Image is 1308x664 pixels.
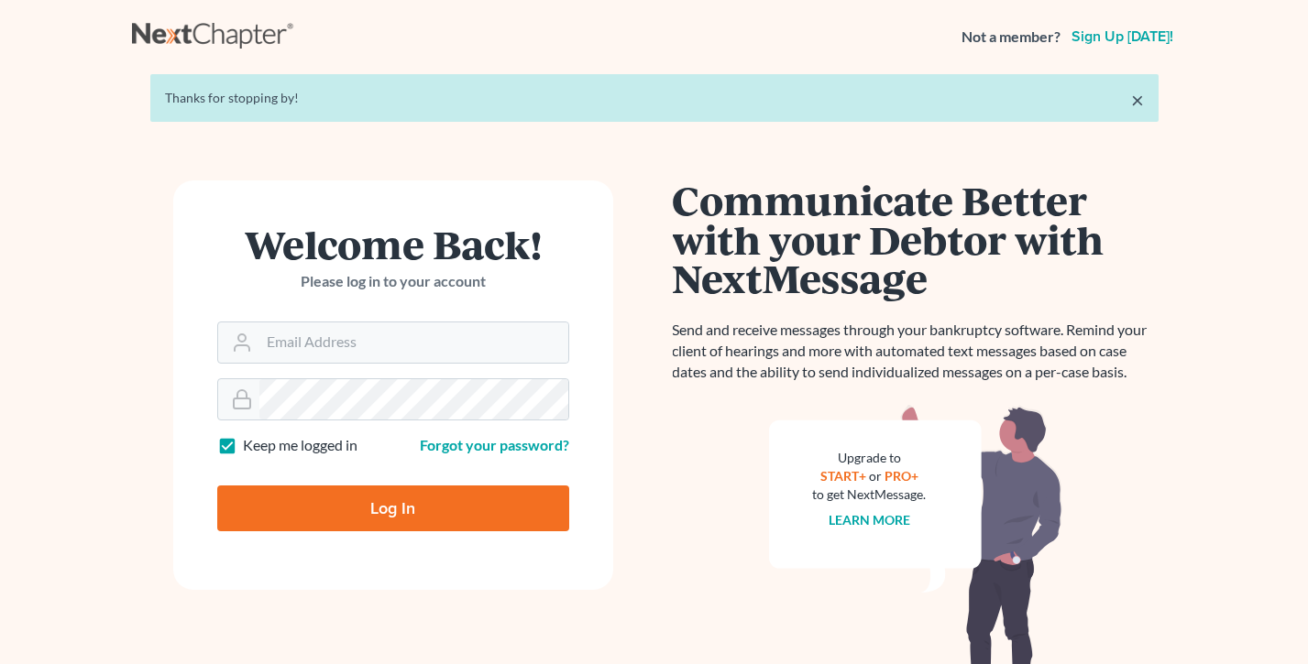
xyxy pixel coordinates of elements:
span: or [869,468,882,484]
div: Thanks for stopping by! [165,89,1144,107]
strong: Not a member? [962,27,1061,48]
p: Please log in to your account [217,271,569,292]
a: Sign up [DATE]! [1068,29,1177,44]
label: Keep me logged in [243,435,357,456]
a: Forgot your password? [420,436,569,453]
div: to get NextMessage. [813,485,927,504]
p: Send and receive messages through your bankruptcy software. Remind your client of hearings and mo... [673,320,1159,383]
div: Upgrade to [813,449,927,467]
input: Email Address [259,322,568,363]
a: START+ [820,468,866,484]
h1: Welcome Back! [217,224,569,264]
a: PRO+ [885,468,918,484]
a: Learn more [829,512,910,528]
a: × [1131,89,1144,111]
input: Log In [217,485,569,531]
h1: Communicate Better with your Debtor with NextMessage [673,180,1159,298]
